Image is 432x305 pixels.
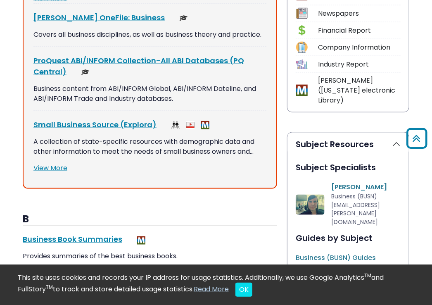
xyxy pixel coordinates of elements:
a: [PERSON_NAME] [331,182,387,192]
p: Business content from ABI/INFORM Global, ABI/INFORM Dateline, and ABI/INFORM Trade and Industry d... [33,84,266,104]
h2: Guides by Subject [296,234,401,243]
sup: TM [364,272,371,279]
img: MeL (Michigan electronic Library) [201,121,209,129]
img: Audio & Video [186,121,195,129]
div: This site uses cookies and records your IP address for usage statistics. Additionally, we use Goo... [18,273,414,297]
a: Back to Top [404,132,430,145]
h3: B [23,214,277,226]
img: Icon Company Information [296,42,307,53]
p: A collection of state-specific resources with demographic data and other information to meet the ... [33,137,266,157]
img: MeL (Michigan electronic Library) [137,236,145,245]
div: [PERSON_NAME] ([US_STATE] electronic Library) [318,76,401,105]
span: [EMAIL_ADDRESS][PERSON_NAME][DOMAIN_NAME] [331,201,380,226]
img: Icon Financial Report [296,25,307,36]
a: Read More [194,284,229,294]
div: Financial Report [318,26,401,36]
img: Emily Hayes [296,195,325,215]
button: Close [235,283,252,297]
p: Provides summaries of the best business books. [23,252,277,262]
img: Scholarly or Peer Reviewed [81,68,90,76]
a: [PERSON_NAME] OneFile: Business [33,12,165,23]
img: Icon Newspapers [296,8,307,19]
a: ProQuest ABI/INFORM Collection-All ABI Databases (PQ Central) [33,55,244,77]
img: Demographics [171,121,180,129]
a: Business Book Summaries [23,234,122,245]
a: View More [33,163,67,173]
a: Business (BUSN) Guides [296,253,376,263]
button: Subject Resources [287,133,409,156]
span: Business (BUSN) [331,192,377,200]
a: Small Business Source (Explora) [33,119,157,130]
p: Covers all business disciplines, as well as business theory and practice. [33,30,266,40]
h2: Subject Specialists [296,162,401,172]
img: Icon Industry Report [296,59,307,70]
sup: TM [46,284,53,291]
div: Newspapers [318,9,401,19]
div: Company Information [318,43,401,52]
div: Industry Report [318,60,401,69]
img: Scholarly or Peer Reviewed [180,14,188,22]
img: Icon MeL (Michigan electronic Library) [296,85,307,96]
